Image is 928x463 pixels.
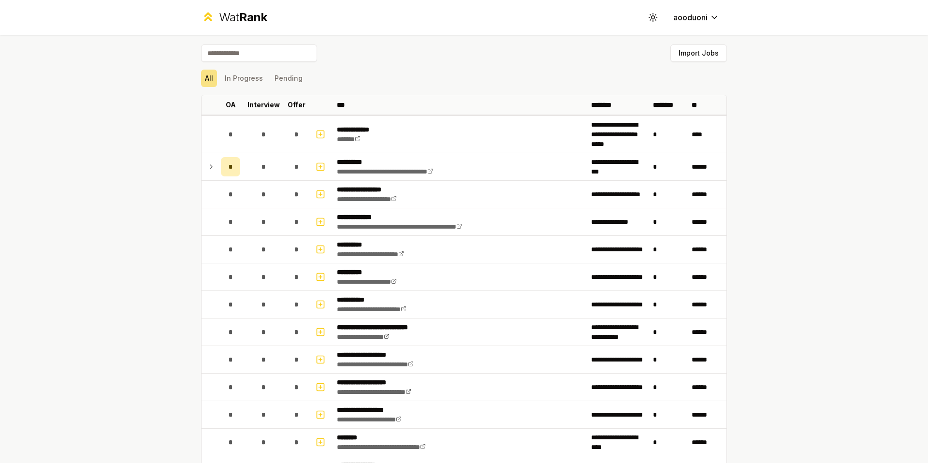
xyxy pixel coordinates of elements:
p: OA [226,100,236,110]
span: Rank [239,10,267,24]
button: Import Jobs [670,44,727,62]
button: aooduoni [666,9,727,26]
p: Interview [247,100,280,110]
button: In Progress [221,70,267,87]
div: Wat [219,10,267,25]
a: WatRank [201,10,267,25]
button: All [201,70,217,87]
span: aooduoni [673,12,708,23]
p: Offer [288,100,305,110]
button: Pending [271,70,306,87]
